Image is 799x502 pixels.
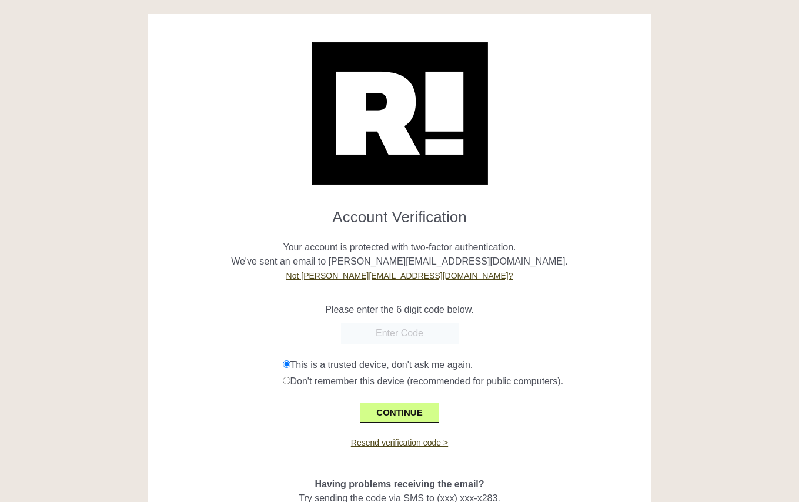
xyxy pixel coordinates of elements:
img: Retention.com [312,42,488,185]
div: Don't remember this device (recommended for public computers). [283,374,643,389]
div: This is a trusted device, don't ask me again. [283,358,643,372]
a: Resend verification code > [351,438,448,447]
button: CONTINUE [360,403,439,423]
p: Please enter the 6 digit code below. [157,303,643,317]
input: Enter Code [341,323,459,344]
a: Not [PERSON_NAME][EMAIL_ADDRESS][DOMAIN_NAME]? [286,271,513,280]
p: Your account is protected with two-factor authentication. We've sent an email to [PERSON_NAME][EM... [157,226,643,283]
h1: Account Verification [157,199,643,226]
span: Having problems receiving the email? [315,479,484,489]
